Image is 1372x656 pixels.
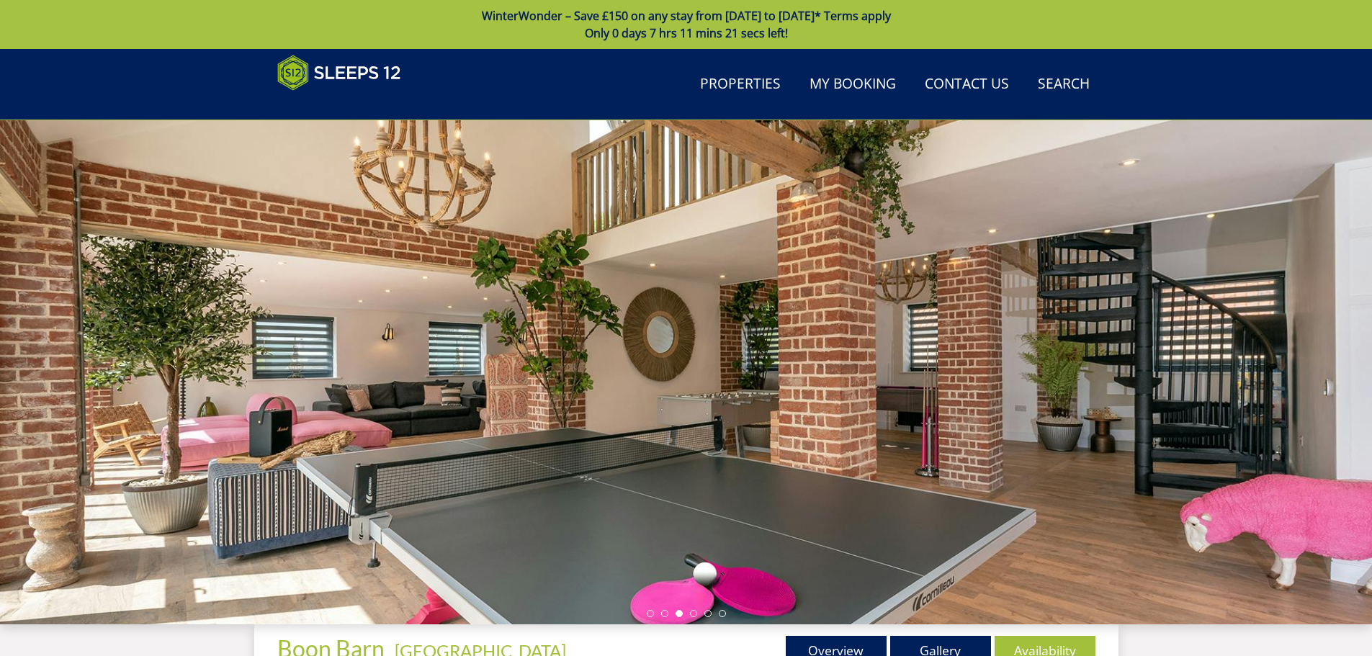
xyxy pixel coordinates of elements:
a: Search [1032,68,1095,101]
iframe: Customer reviews powered by Trustpilot [270,99,421,112]
span: Only 0 days 7 hrs 11 mins 21 secs left! [585,25,788,41]
a: Contact Us [919,68,1015,101]
img: Sleeps 12 [277,55,401,91]
a: My Booking [804,68,902,101]
a: Properties [694,68,786,101]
